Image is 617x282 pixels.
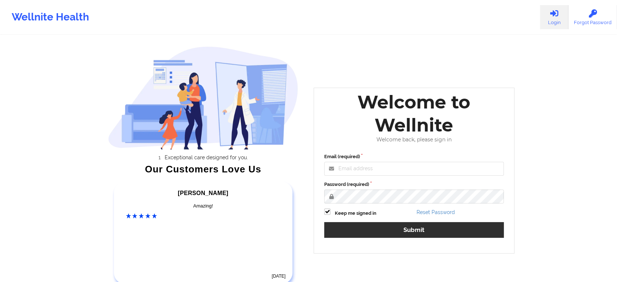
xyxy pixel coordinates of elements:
[108,46,299,149] img: wellnite-auth-hero_200.c722682e.png
[324,181,504,188] label: Password (required)
[108,165,299,173] div: Our Customers Love Us
[126,202,281,210] div: Amazing!
[272,274,285,279] time: [DATE]
[319,91,509,137] div: Welcome to Wellnite
[319,137,509,143] div: Welcome back, please sign in
[114,155,298,160] li: Exceptional care designed for you.
[540,5,568,29] a: Login
[324,162,504,176] input: Email address
[568,5,617,29] a: Forgot Password
[324,153,504,160] label: Email (required)
[324,222,504,238] button: Submit
[417,209,455,215] a: Reset Password
[335,210,376,217] label: Keep me signed in
[178,190,228,196] span: [PERSON_NAME]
